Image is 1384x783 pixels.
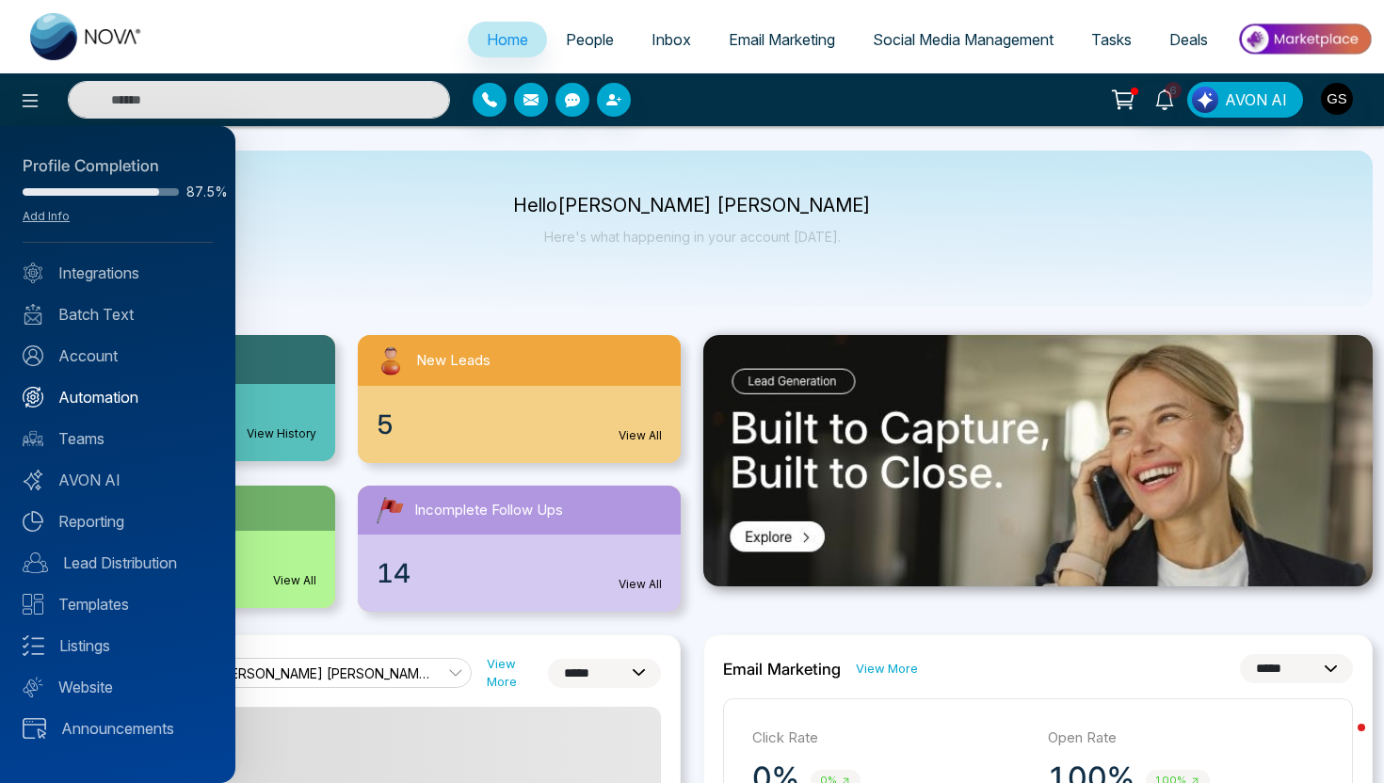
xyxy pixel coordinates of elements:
img: Avon-AI.svg [23,470,43,490]
img: batch_text_white.png [23,304,43,325]
img: Templates.svg [23,594,43,615]
a: Listings [23,634,213,657]
img: Reporting.svg [23,511,43,532]
iframe: Intercom live chat [1320,719,1365,764]
a: Reporting [23,510,213,533]
img: Listings.svg [23,635,44,656]
a: Lead Distribution [23,551,213,574]
img: announcements.svg [23,718,46,739]
a: Automation [23,386,213,408]
a: Announcements [23,717,213,740]
img: Automation.svg [23,387,43,407]
a: Integrations [23,262,213,284]
span: 87.5% [186,185,213,199]
a: Templates [23,593,213,615]
img: Integrated.svg [23,263,43,283]
img: team.svg [23,428,43,449]
img: Lead-dist.svg [23,552,48,573]
a: Teams [23,427,213,450]
img: Website.svg [23,677,43,697]
a: Batch Text [23,303,213,326]
a: AVON AI [23,469,213,491]
a: Website [23,676,213,698]
a: Account [23,344,213,367]
div: Profile Completion [23,154,213,179]
a: Add Info [23,209,70,223]
img: Account.svg [23,345,43,366]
